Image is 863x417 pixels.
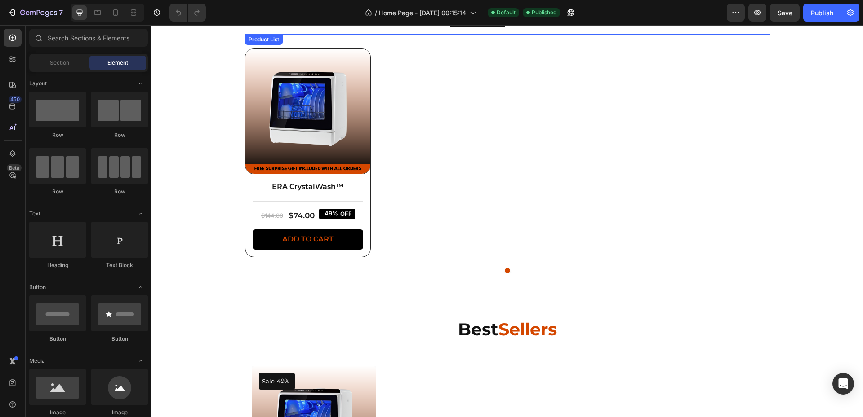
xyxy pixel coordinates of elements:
p: 7 [59,7,63,18]
span: Element [107,59,128,67]
span: Sellers [347,294,405,315]
span: / [375,8,377,18]
span: Toggle open [133,354,148,368]
div: Text Block [91,261,148,269]
div: OFF [187,184,202,194]
button: 7 [4,4,67,22]
div: 49% [125,350,139,362]
div: 49% [172,184,187,193]
div: Beta [7,164,22,171]
input: Search Sections & Elements [29,29,148,47]
div: Open Intercom Messenger [832,373,854,395]
div: 450 [9,96,22,103]
button: Publish [803,4,841,22]
div: Image [91,408,148,417]
span: Section [50,59,69,67]
div: Sale [109,350,125,363]
span: Media [29,357,45,365]
h2: Best [100,293,612,333]
div: Product List [95,10,129,18]
iframe: Design area [151,25,863,417]
span: Text [29,210,40,218]
div: Button [91,335,148,343]
div: Undo/Redo [169,4,206,22]
div: Add to cart [131,210,182,219]
span: Save [778,9,792,17]
span: Layout [29,79,47,88]
div: Row [91,188,148,196]
span: Toggle open [133,206,148,221]
span: Published [532,9,556,17]
span: Toggle open [133,76,148,91]
span: Default [497,9,516,17]
div: Heading [29,261,86,269]
button: Dot [353,243,359,248]
div: Publish [811,8,833,18]
button: Add to cart [101,204,212,224]
div: Row [91,131,148,139]
div: Row [29,188,86,196]
button: Save [770,4,800,22]
div: Button [29,335,86,343]
span: Toggle open [133,280,148,294]
span: Button [29,283,46,291]
div: Row [29,131,86,139]
div: Image [29,408,86,417]
span: Home Page - [DATE] 00:15:14 [379,8,466,18]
